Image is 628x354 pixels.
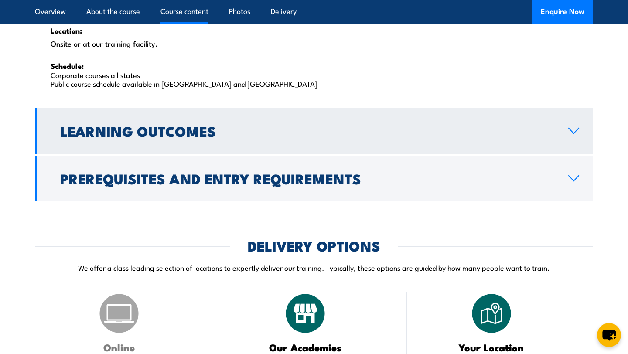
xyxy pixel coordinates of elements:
[35,156,593,201] a: Prerequisites and Entry Requirements
[243,342,368,352] h3: Our Academies
[429,342,554,352] h3: Your Location
[60,125,554,137] h2: Learning Outcomes
[597,323,621,347] button: chat-button
[35,262,593,272] p: We offer a class leading selection of locations to expertly deliver our training. Typically, thes...
[51,61,577,88] p: Corporate courses all states Public course schedule available in [GEOGRAPHIC_DATA] and [GEOGRAPHI...
[35,108,593,154] a: Learning Outcomes
[60,172,554,184] h2: Prerequisites and Entry Requirements
[51,25,82,36] strong: Location:
[51,60,84,71] strong: Schedule:
[57,342,182,352] h3: Online
[248,239,380,252] h2: DELIVERY OPTIONS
